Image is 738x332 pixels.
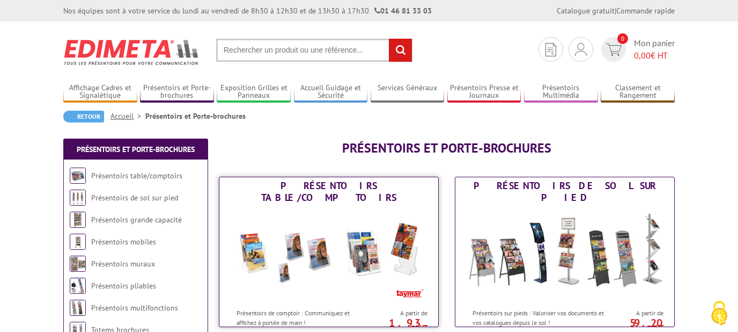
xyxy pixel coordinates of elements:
[373,309,427,317] span: A partir de
[91,215,182,225] a: Présentoirs grande capacité
[219,141,675,155] h1: Présentoirs et Porte-brochures
[700,295,738,332] button: Cookies (fenêtre modale)
[634,50,651,61] span: 0,00
[217,83,291,101] a: Exposition Grilles et Panneaux
[655,323,663,332] sup: HT
[63,5,432,16] div: Nos équipes sont à votre service du lundi au vendredi de 8h30 à 12h30 et de 13h30 à 17h30
[447,83,521,101] a: Présentoirs Presse et Journaux
[606,44,622,56] img: devis rapide
[599,37,675,62] a: devis rapide 0 Mon panier 0,00€ HT
[91,237,156,247] a: Présentoirs mobiles
[63,32,200,72] img: Edimeta
[466,206,664,303] img: Présentoirs de sol sur pied
[63,83,137,101] a: Affichage Cadres et Signalétique
[140,83,214,101] a: Présentoirs et Porte-brochures
[219,177,439,327] a: Présentoirs table/comptoirs Présentoirs table/comptoirs Présentoirs de comptoir : Communiquez et ...
[601,83,675,101] a: Classement et Rangement
[91,171,182,181] a: Présentoirs table/comptoirs
[91,303,178,313] a: Présentoirs multifonctions
[371,83,445,101] a: Services Généraux
[230,206,428,303] img: Présentoirs table/comptoirs
[524,83,598,101] a: Présentoirs Multimédia
[634,49,675,62] span: € HT
[70,300,86,316] img: Présentoirs multifonctions
[145,111,246,121] li: Présentoirs et Porte-brochures
[63,111,104,122] a: Retour
[70,278,86,294] img: Présentoirs pliables
[545,43,556,56] img: devis rapide
[70,168,86,184] img: Présentoirs table/comptoirs
[557,6,615,16] a: Catalogue gratuit
[70,212,86,228] img: Présentoirs grande capacité
[110,111,145,121] a: Accueil
[91,259,155,269] a: Présentoirs muraux
[419,323,427,332] sup: HT
[70,256,86,272] img: Présentoirs muraux
[91,193,178,203] a: Présentoirs de sol sur pied
[634,37,675,62] span: Mon panier
[455,177,675,327] a: Présentoirs de sol sur pied Présentoirs de sol sur pied Présentoirs sur pieds : Valoriser vos doc...
[70,190,86,206] img: Présentoirs de sol sur pied
[237,308,370,327] p: Présentoirs de comptoir : Communiquez et affichez à portée de main !
[389,39,412,62] input: rechercher
[458,180,671,204] div: Présentoirs de sol sur pied
[706,300,733,327] img: Cookies (fenêtre modale)
[77,145,195,154] a: Présentoirs et Porte-brochures
[294,83,368,101] a: Accueil Guidage et Sécurité
[374,6,432,16] strong: 01 46 81 33 03
[575,43,587,56] img: devis rapide
[216,39,412,62] input: Rechercher un produit ou une référence...
[222,180,436,204] div: Présentoirs table/comptoirs
[616,6,675,16] a: Commande rapide
[617,33,628,44] span: 0
[91,281,156,291] a: Présentoirs pliables
[70,234,86,250] img: Présentoirs mobiles
[557,5,675,16] div: |
[609,309,663,317] span: A partir de
[473,308,606,327] p: Présentoirs sur pieds : Valoriser vos documents et vos catalogues depuis le sol !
